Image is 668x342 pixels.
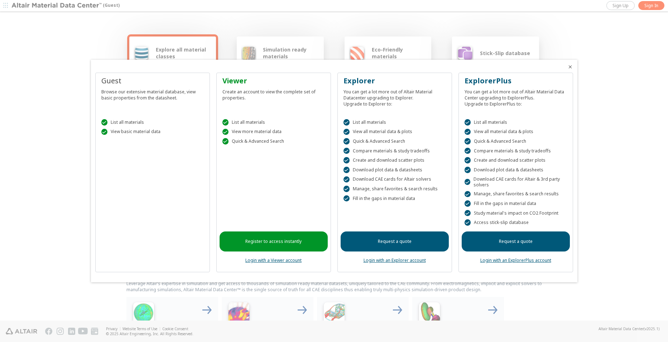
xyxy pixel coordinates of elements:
div:  [343,186,350,192]
div:  [343,167,350,173]
div:  [343,176,350,183]
div: Viewer [222,76,325,86]
div: You can get a lot more out of Altair Material Data Center upgrading to ExplorerPlus. Upgrade to E... [465,86,567,107]
div:  [222,119,229,126]
div:  [343,195,350,202]
div: Compare materials & study tradeoffs [343,148,446,154]
div: Study material's impact on CO2 Footprint [465,210,567,216]
div: View more material data [222,129,325,135]
div:  [465,167,471,173]
div:  [465,179,470,185]
div: List all materials [465,119,567,126]
div:  [343,148,350,154]
div:  [465,129,471,135]
a: Register to access instantly [220,231,328,251]
div: List all materials [222,119,325,126]
div: List all materials [101,119,204,126]
div: Download CAE cards for Altair solvers [343,176,446,183]
div: You can get a lot more out of Altair Material Datacenter upgrading to Explorer. Upgrade to Explor... [343,86,446,107]
div: Download plot data & datasheets [343,167,446,173]
div: Create and download scatter plots [343,157,446,163]
div:  [343,119,350,126]
div:  [101,119,108,126]
div: Access stick-slip database [465,219,567,226]
div: Download plot data & datasheets [465,167,567,173]
div: Fill in the gaps in material data [465,200,567,207]
a: Login with an ExplorerPlus account [480,257,551,263]
div: View all material data & plots [343,129,446,135]
div:  [465,119,471,126]
div:  [222,138,229,145]
div: Quick & Advanced Search [222,138,325,145]
a: Login with a Viewer account [245,257,302,263]
div: Fill in the gaps in material data [343,195,446,202]
a: Request a quote [462,231,570,251]
div:  [465,200,471,207]
button: Close [567,64,573,70]
div: Download CAE cards for Altair & 3rd party solvers [465,176,567,188]
div: View all material data & plots [465,129,567,135]
div: Guest [101,76,204,86]
div:  [343,138,350,145]
div: Manage, share favorites & search results [465,191,567,197]
div: Browse our extensive material database, view basic properties from the datasheet. [101,86,204,101]
div:  [343,129,350,135]
div:  [465,157,471,163]
div:  [465,219,471,226]
div: Manage, share favorites & search results [343,186,446,192]
div: List all materials [343,119,446,126]
div:  [465,191,471,197]
div: ExplorerPlus [465,76,567,86]
div:  [343,157,350,163]
div: Create and download scatter plots [465,157,567,163]
div:  [465,210,471,216]
div:  [101,129,108,135]
div:  [465,138,471,145]
div: Create an account to view the complete set of properties. [222,86,325,101]
div: Compare materials & study tradeoffs [465,148,567,154]
a: Request a quote [341,231,449,251]
div: View basic material data [101,129,204,135]
div: Explorer [343,76,446,86]
div: Quick & Advanced Search [343,138,446,145]
div:  [465,148,471,154]
div: Quick & Advanced Search [465,138,567,145]
div:  [222,129,229,135]
a: Login with an Explorer account [364,257,426,263]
